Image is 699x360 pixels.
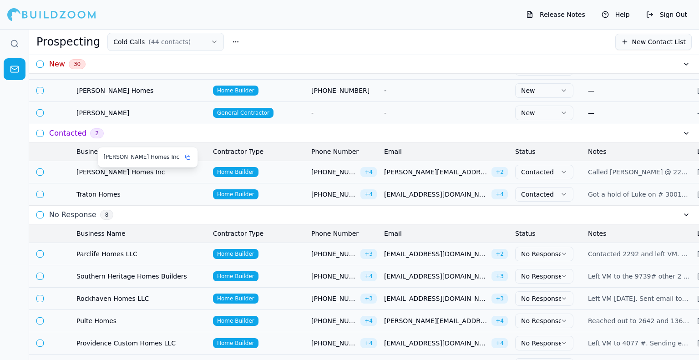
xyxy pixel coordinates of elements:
[76,316,206,325] span: Pulte Homes
[588,316,690,325] span: Reached out to 2642 and 1368, no answer....
[76,86,206,95] span: [PERSON_NAME] Homes
[384,339,488,348] span: [EMAIL_ADDRESS][DOMAIN_NAME]
[308,143,380,161] th: Phone Number
[213,167,258,177] span: Home Builder
[491,316,508,326] span: + 4
[384,272,488,281] span: [EMAIL_ADDRESS][DOMAIN_NAME]
[384,294,488,303] span: [EMAIL_ADDRESS][DOMAIN_NAME]
[311,190,357,199] span: [PHONE_NUMBER]
[491,294,508,304] span: + 3
[588,272,690,281] span: Left VM to the 9739# other 2 had no pikc...
[213,294,258,304] span: Home Builder
[311,108,377,117] div: -
[491,167,508,177] span: + 2
[384,86,508,95] div: -
[69,59,86,69] span: 30
[76,190,206,199] span: Traton Homes
[90,128,104,138] span: 2
[588,249,690,259] span: Contacted 2292 and left VM. Email sent t...
[360,271,377,281] span: + 4
[491,338,508,348] span: + 4
[360,249,377,259] span: + 3
[584,143,694,161] th: Notes
[311,294,357,303] span: [PHONE_NUMBER]
[76,249,206,259] span: Parclife Homes LLC
[588,108,690,117] div: —
[384,167,488,177] span: [PERSON_NAME][EMAIL_ADDRESS][DOMAIN_NAME]
[588,294,690,303] span: Left VM [DATE]. Sent email to tnguyen
[49,59,65,70] h3: New
[384,190,488,199] span: [EMAIL_ADDRESS][DOMAIN_NAME]
[311,339,357,348] span: [PHONE_NUMBER]
[311,167,357,177] span: [PHONE_NUMBER]
[384,316,488,325] span: [PERSON_NAME][EMAIL_ADDRESS][PERSON_NAME][DOMAIN_NAME]
[76,108,206,117] span: [PERSON_NAME]
[76,339,206,348] span: Providence Custom Homes LLC
[100,210,114,220] span: 8
[183,152,192,162] button: Copy business name to clipboard
[384,249,488,259] span: [EMAIL_ADDRESS][DOMAIN_NAME]
[360,167,377,177] span: + 4
[213,86,258,96] span: Home Builder
[103,153,179,161] span: [PERSON_NAME] Homes Inc
[311,316,357,325] span: [PHONE_NUMBER]
[73,143,209,161] th: Business Name
[76,272,206,281] span: Southern Heritage Homes Builders
[380,143,512,161] th: Email
[311,86,377,95] span: [PHONE_NUMBER]
[213,108,274,118] span: General Contractor
[209,143,308,161] th: Contractor Type
[360,294,377,304] span: + 3
[311,249,357,259] span: [PHONE_NUMBER]
[512,224,584,243] th: Status
[615,34,692,50] button: New Contact List
[213,249,258,259] span: Home Builder
[209,224,308,243] th: Contractor Type
[213,271,258,281] span: Home Builder
[597,7,634,22] button: Help
[213,316,258,326] span: Home Builder
[588,167,690,177] span: Called [PERSON_NAME] @ 2236 #. Left VM and send ...
[49,209,96,220] h3: No Response
[213,338,258,348] span: Home Builder
[213,189,258,199] span: Home Builder
[512,143,584,161] th: Status
[360,189,377,199] span: + 4
[76,167,206,177] span: [PERSON_NAME] Homes Inc
[380,224,512,243] th: Email
[360,316,377,326] span: + 4
[491,189,508,199] span: + 4
[308,224,380,243] th: Phone Number
[588,190,690,199] span: Got a hold of Luke on # 3001. He told me...
[76,294,206,303] span: Rockhaven Homes LLC
[642,7,692,22] button: Sign Out
[491,249,508,259] span: + 2
[522,7,590,22] button: Release Notes
[588,86,690,95] div: —
[49,128,86,139] h3: Contacted
[588,339,690,348] span: Left VM to 4077 #. Sending email to A jo...
[491,271,508,281] span: + 3
[73,224,209,243] th: Business Name
[36,35,100,49] h1: Prospecting
[584,224,694,243] th: Notes
[311,272,357,281] span: [PHONE_NUMBER]
[384,108,508,117] div: -
[360,338,377,348] span: + 4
